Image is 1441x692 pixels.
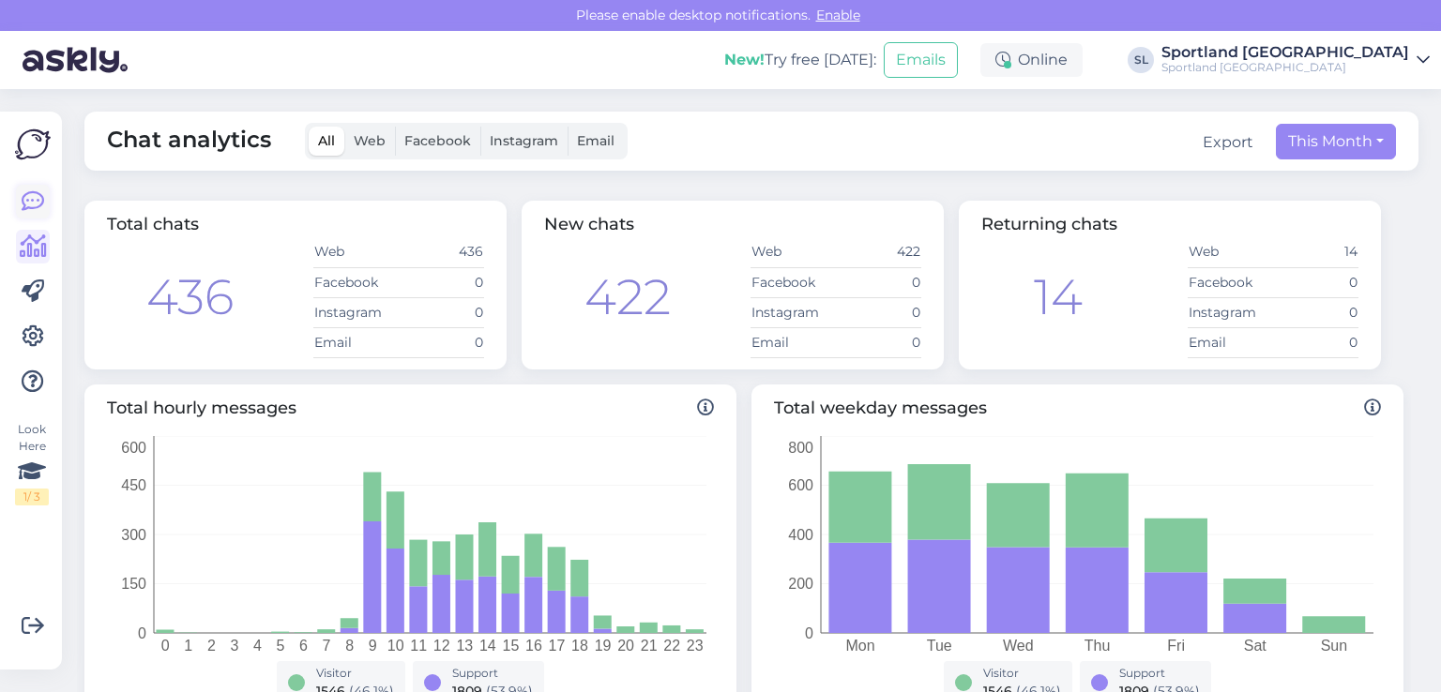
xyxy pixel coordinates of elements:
button: This Month [1276,124,1396,159]
tspan: 19 [595,638,612,654]
tspan: 17 [549,638,566,654]
tspan: Wed [1003,638,1034,654]
tspan: 3 [230,638,238,654]
tspan: 16 [525,638,542,654]
div: Online [980,43,1083,77]
tspan: Tue [927,638,952,654]
tspan: 2 [207,638,216,654]
td: 0 [836,327,921,357]
td: 14 [1273,237,1358,267]
tspan: 600 [121,439,146,455]
td: 0 [1273,327,1358,357]
tspan: 450 [121,477,146,493]
tspan: Mon [846,638,875,654]
tspan: 1 [184,638,192,654]
span: Total chats [107,214,199,234]
span: All [318,132,335,149]
span: Enable [811,7,866,23]
tspan: 13 [456,638,473,654]
td: Email [1188,327,1273,357]
td: Instagram [1188,297,1273,327]
div: 1 / 3 [15,489,49,505]
td: Web [313,237,399,267]
td: 0 [836,297,921,327]
tspan: 11 [410,638,427,654]
td: Web [751,237,836,267]
td: 0 [1273,297,1358,327]
div: SL [1128,47,1154,73]
td: 0 [399,327,484,357]
td: Facebook [1188,267,1273,297]
span: Returning chats [981,214,1117,234]
tspan: Fri [1167,638,1185,654]
tspan: 14 [479,638,496,654]
tspan: 0 [161,638,170,654]
div: Visitor [316,665,394,682]
div: Support [1119,665,1200,682]
div: Visitor [983,665,1061,682]
span: Total weekday messages [774,396,1381,421]
div: Try free [DATE]: [724,49,876,71]
b: New! [724,51,765,68]
td: Email [313,327,399,357]
div: 14 [1034,261,1083,334]
tspan: 200 [788,576,813,592]
button: Emails [884,42,958,78]
tspan: 0 [138,624,146,640]
tspan: 6 [299,638,308,654]
tspan: 21 [641,638,658,654]
td: Email [751,327,836,357]
div: Sportland [GEOGRAPHIC_DATA] [1161,60,1409,75]
td: 422 [836,237,921,267]
tspan: Sun [1321,638,1347,654]
tspan: 300 [121,526,146,542]
span: Email [577,132,614,149]
div: Support [452,665,533,682]
tspan: 400 [788,526,813,542]
tspan: 800 [788,439,813,455]
div: Sportland [GEOGRAPHIC_DATA] [1161,45,1409,60]
tspan: 10 [387,638,404,654]
tspan: 23 [687,638,704,654]
td: 0 [399,297,484,327]
tspan: 20 [617,638,634,654]
tspan: 5 [277,638,285,654]
td: Facebook [751,267,836,297]
td: 0 [836,267,921,297]
tspan: 22 [663,638,680,654]
div: 436 [146,261,234,334]
tspan: Thu [1085,638,1111,654]
span: Facebook [404,132,471,149]
tspan: 150 [121,576,146,592]
tspan: 600 [788,477,813,493]
td: Facebook [313,267,399,297]
button: Export [1203,131,1253,154]
tspan: 8 [345,638,354,654]
tspan: 15 [502,638,519,654]
td: Instagram [313,297,399,327]
td: Web [1188,237,1273,267]
span: Instagram [490,132,558,149]
tspan: 12 [433,638,450,654]
tspan: 0 [805,624,813,640]
td: Instagram [751,297,836,327]
tspan: 18 [571,638,588,654]
tspan: 7 [323,638,331,654]
tspan: 4 [253,638,262,654]
tspan: Sat [1244,638,1267,654]
img: Askly Logo [15,127,51,162]
td: 436 [399,237,484,267]
td: 0 [1273,267,1358,297]
span: Chat analytics [107,123,271,159]
span: Total hourly messages [107,396,714,421]
a: Sportland [GEOGRAPHIC_DATA]Sportland [GEOGRAPHIC_DATA] [1161,45,1430,75]
tspan: 9 [369,638,377,654]
span: Web [354,132,386,149]
span: New chats [544,214,634,234]
td: 0 [399,267,484,297]
div: Look Here [15,421,49,505]
div: 422 [584,261,671,334]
